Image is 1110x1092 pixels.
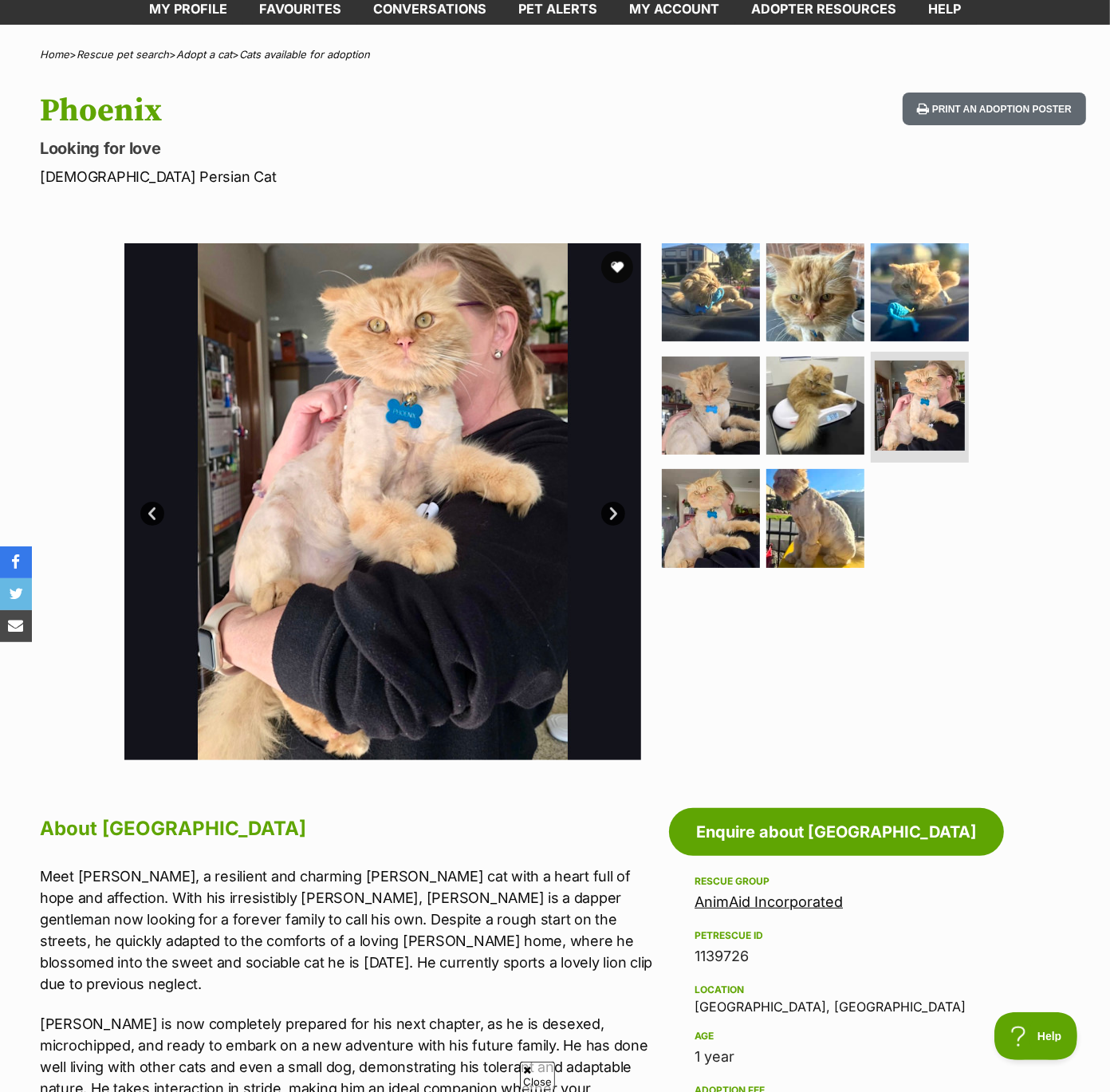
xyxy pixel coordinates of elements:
[695,893,843,910] a: AnimAid Incorporated
[40,48,69,61] a: Home
[40,811,661,846] h2: About [GEOGRAPHIC_DATA]
[766,357,864,455] img: Photo of Phoenix
[40,93,677,129] h1: Phoenix
[662,243,760,341] img: Photo of Phoenix
[695,875,978,888] div: Rescue group
[662,469,760,567] img: Photo of Phoenix
[601,502,625,526] a: Next
[695,945,978,968] div: 1139726
[695,1046,978,1068] div: 1 year
[871,243,969,341] img: Photo of Phoenix
[239,48,370,61] a: Cats available for adoption
[40,865,661,995] p: Meet [PERSON_NAME], a resilient and charming [PERSON_NAME] cat with a heart full of hope and affe...
[766,243,864,341] img: Photo of Phoenix
[124,243,641,760] img: Photo of Phoenix
[40,137,677,160] p: Looking for love
[695,1030,978,1043] div: Age
[140,502,164,526] a: Prev
[40,166,677,187] p: [DEMOGRAPHIC_DATA] Persian Cat
[662,357,760,455] img: Photo of Phoenix
[669,808,1004,856] a: Enquire about [GEOGRAPHIC_DATA]
[520,1062,555,1090] span: Close
[176,48,232,61] a: Adopt a cat
[695,929,978,942] div: PetRescue ID
[903,93,1086,125] button: Print an adoption poster
[77,48,169,61] a: Rescue pet search
[875,361,965,451] img: Photo of Phoenix
[766,469,864,567] img: Photo of Phoenix
[695,980,978,1014] div: [GEOGRAPHIC_DATA], [GEOGRAPHIC_DATA]
[695,984,978,996] div: Location
[601,251,633,283] button: favourite
[994,1012,1078,1060] iframe: Help Scout Beacon - Open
